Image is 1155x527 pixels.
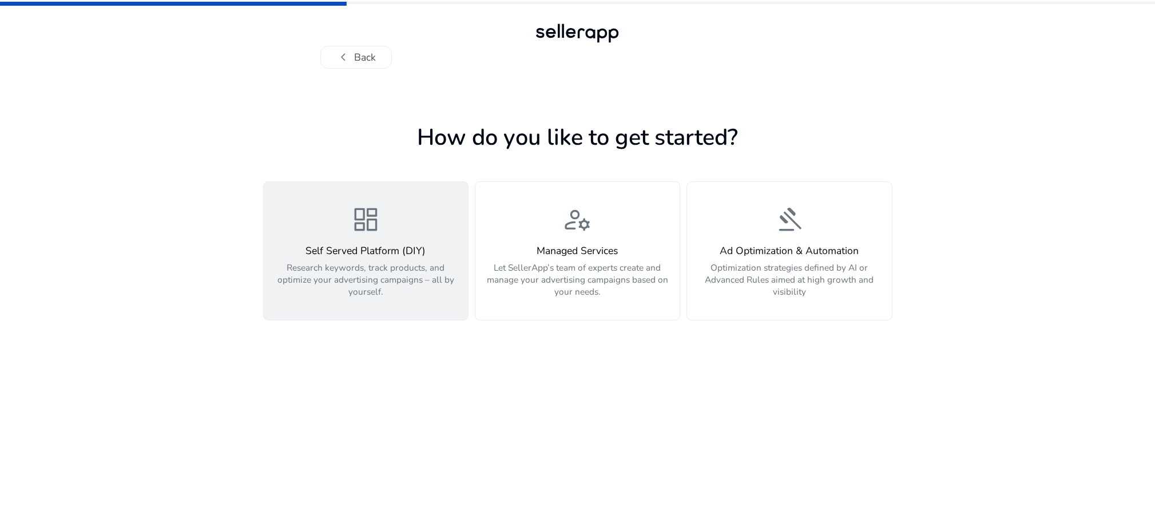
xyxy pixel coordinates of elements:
p: Optimization strategies defined by AI or Advanced Rules aimed at high growth and visibility [694,261,884,298]
h1: How do you like to get started? [263,124,892,152]
span: chevron_left [336,50,351,65]
p: Let SellerApp’s team of experts create and manage your advertising campaigns based on your needs. [483,261,672,298]
span: manage_accounts [562,205,593,235]
h4: Managed Services [483,245,672,257]
button: gavelAd Optimization & AutomationOptimization strategies defined by AI or Advanced Rules aimed at... [686,181,892,320]
button: chevron_leftBack [320,46,392,69]
span: gavel [774,205,804,235]
h4: Self Served Platform (DIY) [271,245,461,257]
span: dashboard [351,205,381,235]
h4: Ad Optimization & Automation [694,245,884,257]
p: Research keywords, track products, and optimize your advertising campaigns – all by yourself. [271,261,461,298]
button: manage_accountsManaged ServicesLet SellerApp’s team of experts create and manage your advertising... [475,181,680,320]
button: dashboardSelf Served Platform (DIY)Research keywords, track products, and optimize your advertisi... [263,181,469,320]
